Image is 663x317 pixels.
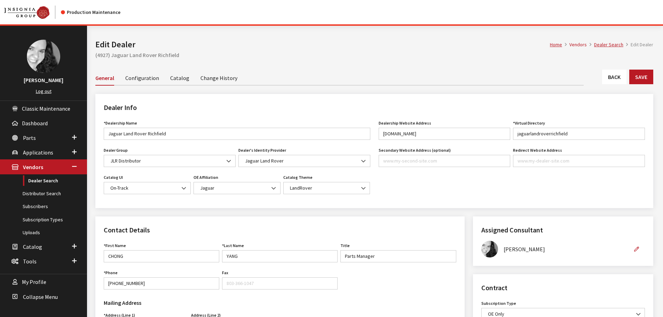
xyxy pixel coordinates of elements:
[340,250,456,262] input: Manager
[23,258,37,265] span: Tools
[562,41,587,48] li: Vendors
[22,120,48,127] span: Dashboard
[602,70,626,84] a: Back
[481,300,516,307] label: Subscription Type
[27,40,60,73] img: Khrystal Dorton
[243,157,366,165] span: Jaguar Land Rover
[4,6,61,19] a: Insignia Group logo
[481,283,645,293] h2: Contract
[504,245,628,253] div: [PERSON_NAME]
[550,41,562,48] a: Home
[104,128,370,140] input: My Dealer
[22,105,70,112] span: Classic Maintenance
[513,128,645,140] input: site-name
[104,102,645,113] h2: Dealer Info
[104,225,456,235] h2: Contact Details
[170,70,189,85] a: Catalog
[22,279,46,286] span: My Profile
[288,184,366,192] span: LandRover
[23,149,53,156] span: Applications
[104,299,276,307] h3: Mailing Address
[283,182,370,194] span: LandRover
[104,277,219,290] input: 888-579-4458
[104,155,236,167] span: JLR Distributor
[481,225,645,235] h2: Assigned Consultant
[23,134,36,141] span: Parts
[222,270,228,276] label: Fax
[283,174,313,181] label: Catalog Theme
[95,51,653,59] h2: (4927) Jaguar Land Rover Richfield
[108,157,231,165] span: JLR Distributor
[238,147,286,153] label: Dealer's Identity Provider
[125,70,159,85] a: Configuration
[104,174,123,181] label: Catalog UI
[95,70,114,86] a: General
[36,88,52,94] a: Log out
[379,155,511,167] input: www.my-second-site.com
[104,120,137,126] label: *Dealership Name
[194,174,218,181] label: OE Affiliation
[623,41,653,48] li: Edit Dealer
[379,120,431,126] label: Dealership Website Address
[222,277,338,290] input: 803-366-1047
[513,155,645,167] input: www.my-dealer-site.com
[222,243,244,249] label: Last Name
[379,128,511,140] input: www.my-dealer-site.com
[4,6,49,19] img: Catalog Maintenance
[104,270,118,276] label: Phone
[481,241,498,257] img: Khrys Dorton
[238,155,370,167] span: Jaguar Land Rover
[198,184,276,192] span: Jaguar
[23,164,43,171] span: Vendors
[23,243,42,250] span: Catalog
[23,293,58,300] span: Collapse Menu
[61,9,120,16] div: Production Maintenance
[222,250,338,262] input: Doe
[104,182,191,194] span: On-Track
[594,41,623,48] a: Dealer Search
[340,243,350,249] label: Title
[629,70,653,84] button: Save
[628,243,645,255] button: Edit Assigned Consultant
[95,38,550,51] h1: Edit Dealer
[379,147,451,153] label: Secondary Website Address (optional)
[104,147,128,153] label: Dealer Group
[194,182,281,194] span: Jaguar
[7,76,80,84] h3: [PERSON_NAME]
[513,120,545,126] label: *Virtual Directory
[104,250,219,262] input: John
[200,70,237,85] a: Change History
[108,184,186,192] span: On-Track
[513,147,562,153] label: Redirect Website Address
[104,243,126,249] label: First Name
